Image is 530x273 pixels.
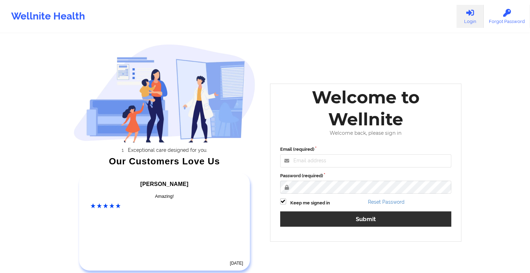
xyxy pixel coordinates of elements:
[290,200,330,206] label: Keep me signed in
[230,261,243,266] time: [DATE]
[280,154,452,167] input: Email address
[275,86,456,130] div: Welcome to Wellnite
[74,44,255,142] img: wellnite-auth-hero_200.c722682e.png
[91,193,238,200] div: Amazing!
[80,147,255,153] li: Exceptional care designed for you.
[280,211,452,226] button: Submit
[280,172,452,179] label: Password (required)
[368,199,405,205] a: Reset Password
[140,181,189,187] span: [PERSON_NAME]
[484,5,530,28] a: Forgot Password
[280,146,452,153] label: Email (required)
[74,158,255,165] div: Our Customers Love Us
[275,130,456,136] div: Welcome back, please sign in
[456,5,484,28] a: Login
